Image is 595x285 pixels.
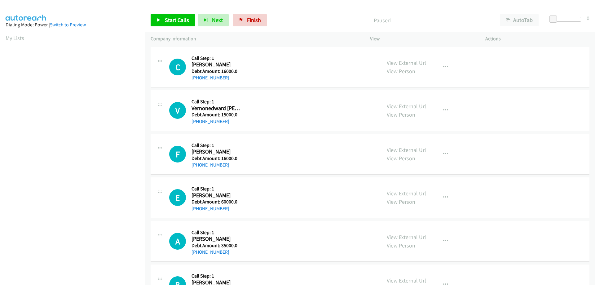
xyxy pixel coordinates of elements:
[169,102,186,119] div: The call is yet to be attempted
[169,233,186,250] h1: A
[192,243,243,249] h5: Debt Amount: 35000.0
[500,14,539,26] button: AutoTab
[192,61,243,68] h2: [PERSON_NAME]
[247,16,261,24] span: Finish
[212,16,223,24] span: Next
[387,190,426,197] a: View External Url
[387,277,426,284] a: View External Url
[485,35,589,42] p: Actions
[165,16,189,24] span: Start Calls
[192,55,243,61] h5: Call Step: 1
[192,112,243,118] h5: Debt Amount: 15000.0
[192,206,229,212] a: [PHONE_NUMBER]
[6,21,139,29] div: Dialing Mode: Power |
[50,22,86,28] a: Switch to Preview
[387,242,415,249] a: View Person
[192,235,243,243] h2: [PERSON_NAME]
[387,198,415,205] a: View Person
[387,68,415,75] a: View Person
[192,148,243,155] h2: [PERSON_NAME]
[169,189,186,206] div: The call is yet to be attempted
[151,35,359,42] p: Company Information
[387,234,426,241] a: View External Url
[192,162,229,168] a: [PHONE_NUMBER]
[275,16,489,24] p: Paused
[169,102,186,119] h1: V
[169,146,186,163] h1: F
[198,14,229,26] button: Next
[192,186,243,192] h5: Call Step: 1
[169,59,186,75] div: The call is yet to be attempted
[169,189,186,206] h1: E
[192,199,243,205] h5: Debt Amount: 60000.0
[387,146,426,154] a: View External Url
[387,59,426,66] a: View External Url
[192,229,243,236] h5: Call Step: 1
[169,146,186,163] div: The call is yet to be attempted
[192,142,243,149] h5: Call Step: 1
[192,273,243,279] h5: Call Step: 1
[192,249,229,255] a: [PHONE_NUMBER]
[192,155,243,162] h5: Debt Amount: 16000.0
[233,14,267,26] a: Finish
[192,68,243,74] h5: Debt Amount: 16000.0
[192,75,229,81] a: [PHONE_NUMBER]
[370,35,474,42] p: View
[387,111,415,118] a: View Person
[192,118,229,124] a: [PHONE_NUMBER]
[169,233,186,250] div: The call is yet to be attempted
[192,99,243,105] h5: Call Step: 1
[553,17,581,22] div: Delay between calls (in seconds)
[151,14,195,26] a: Start Calls
[6,34,24,42] a: My Lists
[387,103,426,110] a: View External Url
[169,59,186,75] h1: C
[192,192,243,199] h2: [PERSON_NAME]
[192,105,243,112] h2: Vernonedward [PERSON_NAME]
[387,155,415,162] a: View Person
[587,14,589,22] div: 0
